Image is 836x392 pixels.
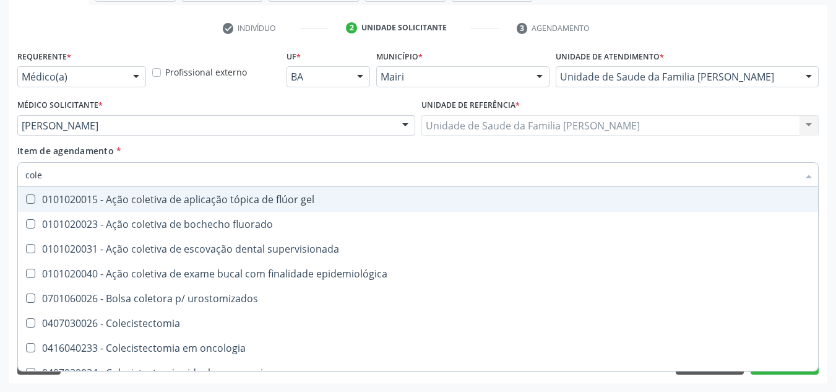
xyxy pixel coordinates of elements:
input: Buscar por procedimentos [25,162,798,187]
span: Mairi [381,71,524,83]
label: Unidade de atendimento [556,47,664,66]
label: Médico Solicitante [17,96,103,115]
span: Unidade de Saude da Familia [PERSON_NAME] [560,71,793,83]
label: Requerente [17,47,71,66]
span: [PERSON_NAME] [22,120,390,132]
span: Médico(a) [22,71,121,83]
label: Município [376,47,423,66]
div: 2 [346,22,357,33]
div: Unidade solicitante [361,22,447,33]
span: BA [291,71,345,83]
label: Profissional externo [165,66,247,79]
span: Item de agendamento [17,145,114,157]
label: UF [287,47,301,66]
label: Unidade de referência [421,96,520,115]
